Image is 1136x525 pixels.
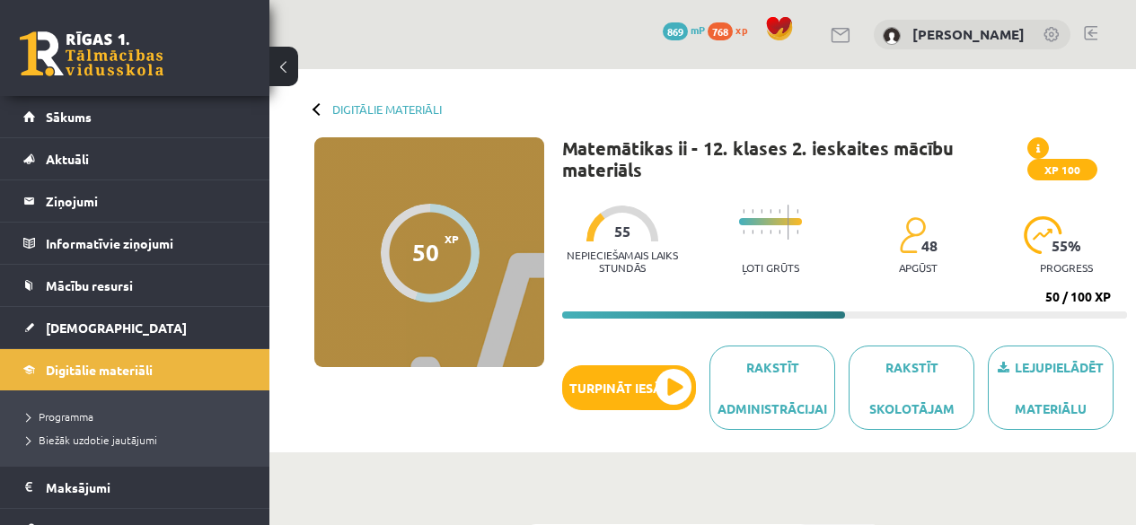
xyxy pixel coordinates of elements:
a: Rīgas 1. Tālmācības vidusskola [20,31,163,76]
img: icon-short-line-57e1e144782c952c97e751825c79c345078a6d821885a25fce030b3d8c18986b.svg [779,230,780,234]
span: 55 [614,223,630,240]
a: Biežāk uzdotie jautājumi [27,432,251,448]
span: xp [735,22,747,37]
img: icon-short-line-57e1e144782c952c97e751825c79c345078a6d821885a25fce030b3d8c18986b.svg [743,230,744,234]
legend: Maksājumi [46,467,247,508]
a: Informatīvie ziņojumi [23,223,247,264]
a: [PERSON_NAME] [912,25,1025,43]
span: Programma [27,409,93,424]
span: 48 [921,238,938,254]
span: Sākums [46,109,92,125]
img: icon-short-line-57e1e144782c952c97e751825c79c345078a6d821885a25fce030b3d8c18986b.svg [770,230,771,234]
a: Digitālie materiāli [23,349,247,390]
img: icon-short-line-57e1e144782c952c97e751825c79c345078a6d821885a25fce030b3d8c18986b.svg [770,209,771,214]
legend: Informatīvie ziņojumi [46,223,247,264]
p: Ļoti grūts [742,261,799,274]
img: icon-short-line-57e1e144782c952c97e751825c79c345078a6d821885a25fce030b3d8c18986b.svg [779,209,780,214]
img: icon-short-line-57e1e144782c952c97e751825c79c345078a6d821885a25fce030b3d8c18986b.svg [797,230,798,234]
span: Mācību resursi [46,277,133,293]
a: Sākums [23,96,247,137]
span: 55 % [1052,238,1082,254]
img: icon-short-line-57e1e144782c952c97e751825c79c345078a6d821885a25fce030b3d8c18986b.svg [797,209,798,214]
p: progress [1040,261,1093,274]
img: icon-short-line-57e1e144782c952c97e751825c79c345078a6d821885a25fce030b3d8c18986b.svg [752,230,753,234]
p: Nepieciešamais laiks stundās [562,249,683,274]
img: icon-short-line-57e1e144782c952c97e751825c79c345078a6d821885a25fce030b3d8c18986b.svg [761,209,762,214]
a: [DEMOGRAPHIC_DATA] [23,307,247,348]
a: Rakstīt skolotājam [849,346,974,430]
h1: Matemātikas ii - 12. klases 2. ieskaites mācību materiāls [562,137,1027,180]
img: Katrīne Rubene [883,27,901,45]
img: icon-short-line-57e1e144782c952c97e751825c79c345078a6d821885a25fce030b3d8c18986b.svg [752,209,753,214]
img: icon-long-line-d9ea69661e0d244f92f715978eff75569469978d946b2353a9bb055b3ed8787d.svg [788,205,789,240]
span: XP 100 [1027,159,1097,180]
img: students-c634bb4e5e11cddfef0936a35e636f08e4e9abd3cc4e673bd6f9a4125e45ecb1.svg [899,216,925,254]
div: 50 [412,239,439,266]
a: Digitālie materiāli [332,102,442,116]
a: Maksājumi [23,467,247,508]
img: icon-short-line-57e1e144782c952c97e751825c79c345078a6d821885a25fce030b3d8c18986b.svg [761,230,762,234]
span: [DEMOGRAPHIC_DATA] [46,319,187,336]
a: 869 mP [663,22,705,37]
a: Rakstīt administrācijai [709,346,835,430]
span: Aktuāli [46,151,89,167]
a: Programma [27,408,251,424]
span: Digitālie materiāli [46,362,153,378]
img: icon-progress-161ccf0a02000e728c5f80fcf4c31c7af3da0e1684b2b1d7c360e028c24a22f1.svg [1024,216,1062,254]
a: Mācību resursi [23,265,247,306]
button: Turpināt iesākto [562,365,696,410]
legend: Ziņojumi [46,180,247,222]
span: XP [445,232,459,245]
span: 869 [663,22,688,40]
p: apgūst [899,261,938,274]
a: Ziņojumi [23,180,247,222]
img: icon-short-line-57e1e144782c952c97e751825c79c345078a6d821885a25fce030b3d8c18986b.svg [743,209,744,214]
a: Lejupielādēt materiālu [988,346,1114,430]
a: Aktuāli [23,138,247,179]
a: 768 xp [708,22,756,37]
span: Biežāk uzdotie jautājumi [27,433,157,447]
span: mP [691,22,705,37]
span: 768 [708,22,733,40]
